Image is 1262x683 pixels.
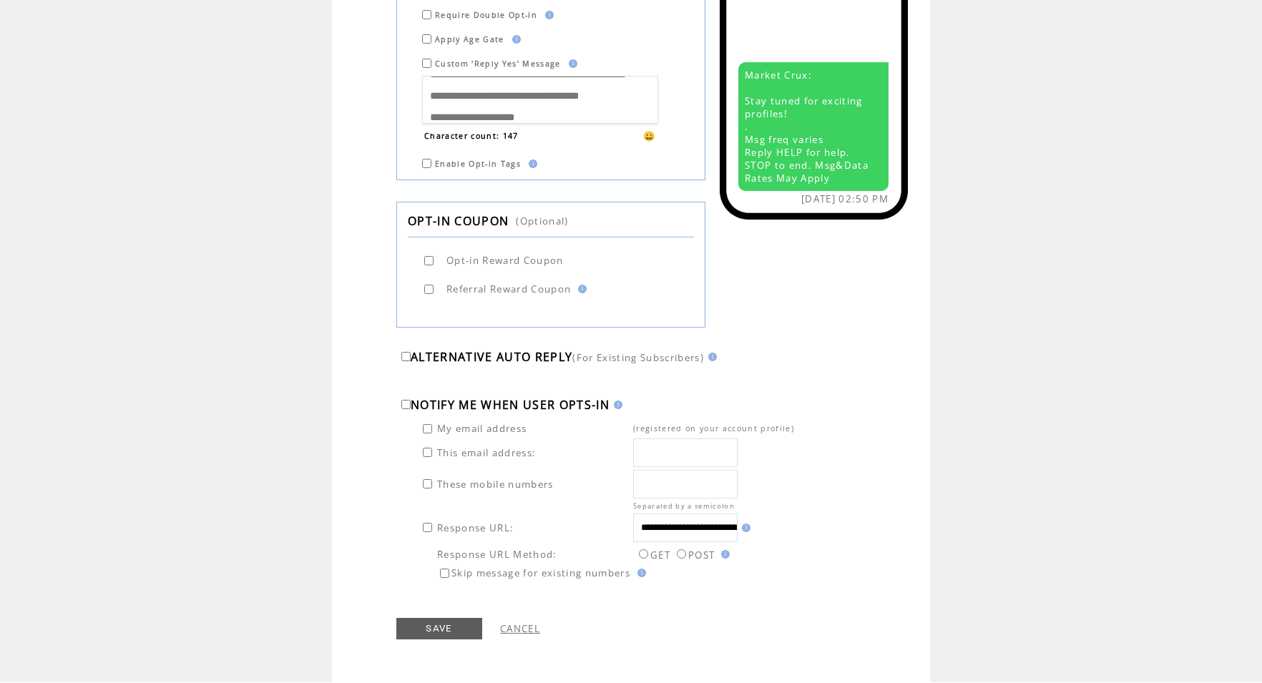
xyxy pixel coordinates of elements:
img: help.gif [524,159,537,168]
label: POST [673,549,715,561]
span: [DATE] 02:50 PM [801,192,889,205]
img: help.gif [633,569,646,577]
span: Response URL: [437,521,514,534]
a: CANCEL [500,622,540,635]
span: ALTERNATIVE AUTO REPLY [411,349,572,365]
span: 😀 [643,129,656,142]
img: help.gif [508,35,521,44]
span: Separated by a semicolon [633,501,735,511]
input: POST [677,549,686,559]
span: These mobile numbers [437,478,554,491]
img: help.gif [541,11,554,19]
span: Skip message for existing numbers [451,566,630,579]
span: My email address [437,422,527,435]
span: Opt-in Reward Coupon [446,254,564,267]
span: NOTIFY ME WHEN USER OPTS-IN [411,397,610,413]
span: Enable Opt-in Tags [435,159,521,169]
img: help.gif [717,550,730,559]
span: Custom 'Reply Yes' Message [435,59,561,69]
span: Character count: 147 [424,131,519,141]
span: OPT-IN COUPON [408,213,509,229]
img: help.gif [738,524,750,532]
img: help.gif [564,59,577,68]
img: help.gif [574,285,587,293]
span: Apply Age Gate [435,34,504,44]
img: help.gif [610,401,622,409]
a: SAVE [396,618,482,639]
span: Require Double Opt-in [435,10,537,20]
span: This email address: [437,446,536,459]
span: Market Crux: Stay tuned for exciting profiles! . Msg freq varies Reply HELP for help. STOP to end... [745,69,869,185]
span: Referral Reward Coupon [446,282,571,295]
span: (For Existing Subscribers) [572,351,704,364]
span: Response URL Method: [437,548,557,561]
img: help.gif [704,353,717,361]
span: (Optional) [516,215,568,227]
span: (registered on your account profile) [633,423,794,433]
input: GET [639,549,648,559]
label: GET [635,549,670,561]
